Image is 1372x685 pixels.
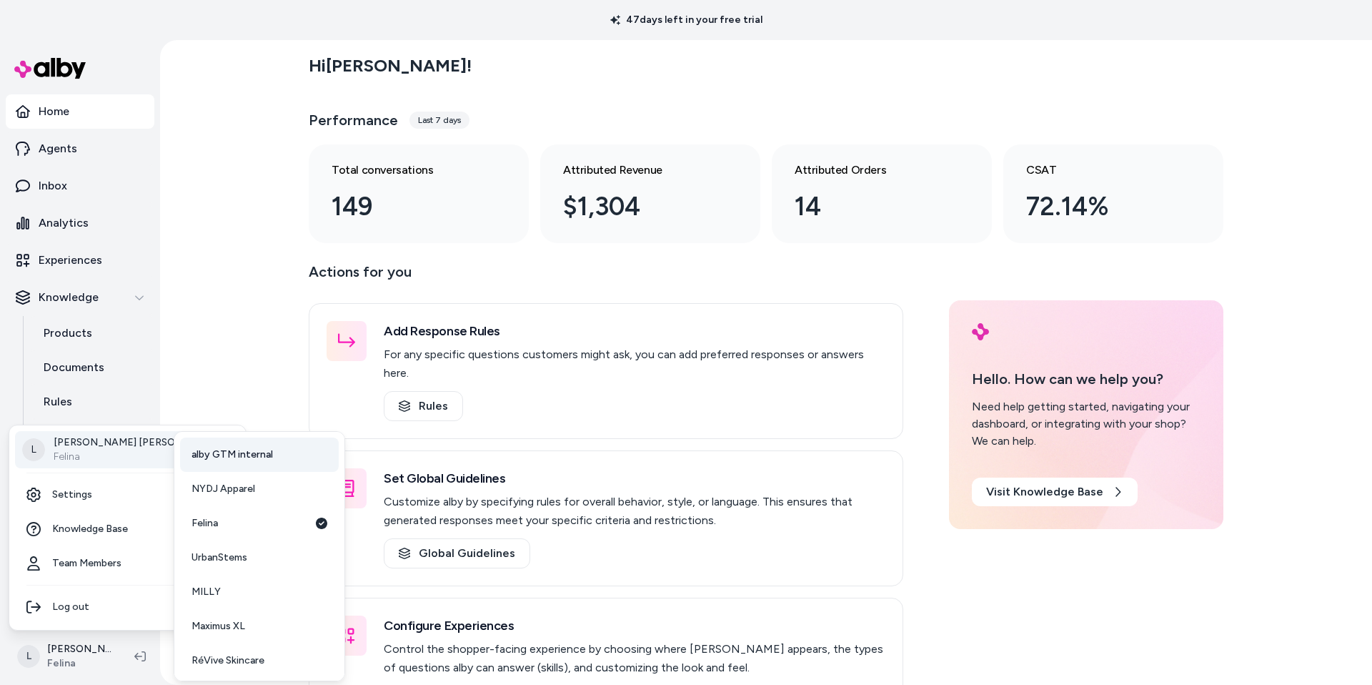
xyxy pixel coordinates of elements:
a: Settings [15,478,240,512]
span: Maximus XL [192,619,245,634]
span: RéVive Skincare [192,654,264,668]
span: alby GTM internal [192,448,273,462]
span: Knowledge Base [52,522,128,536]
a: Team Members [15,546,240,581]
p: [PERSON_NAME] [PERSON_NAME] [54,435,222,450]
span: NYDJ Apparel [192,482,255,496]
span: L [22,438,45,461]
span: MILLY [192,585,221,599]
span: UrbanStems [192,551,247,565]
span: Felina [192,516,218,531]
p: Felina [54,450,222,464]
div: Log out [15,590,240,624]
